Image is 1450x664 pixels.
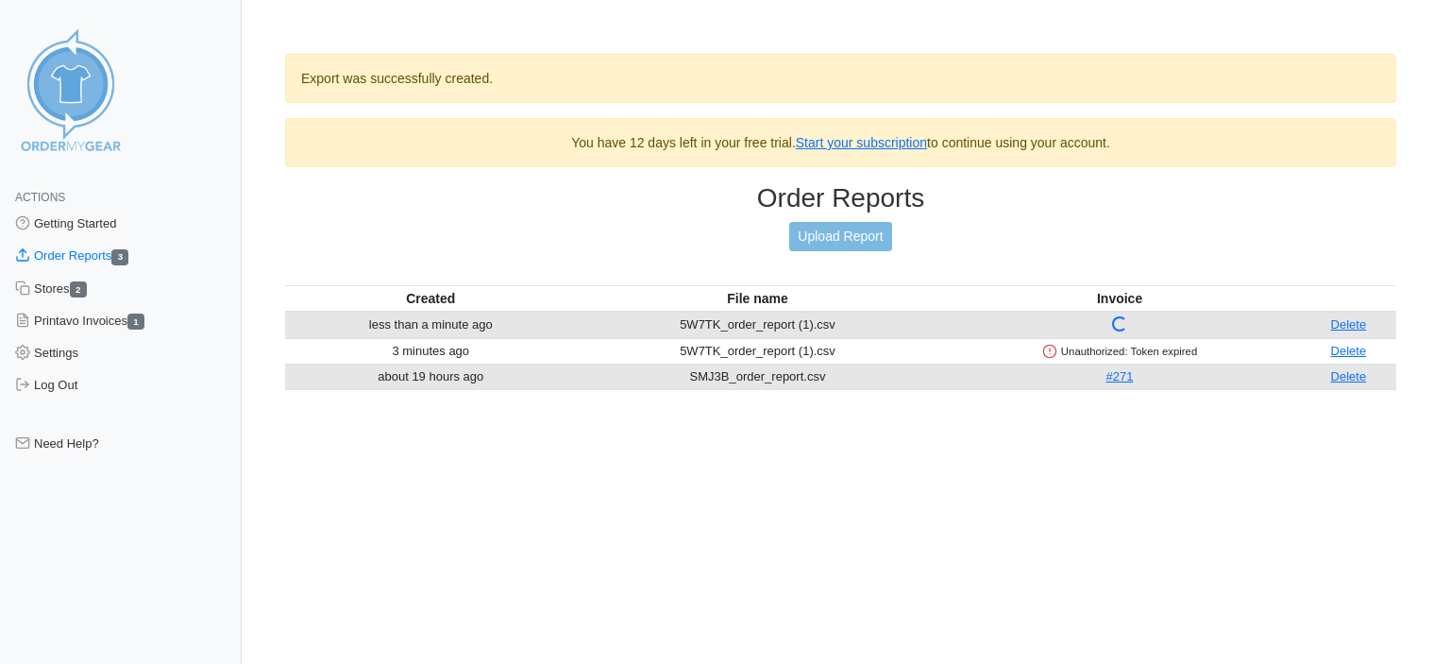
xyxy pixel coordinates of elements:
td: less than a minute ago [285,312,577,339]
td: about 19 hours ago [285,364,577,389]
span: 2 [70,281,87,298]
div: Unauthorized: Token expired [942,343,1296,360]
td: 5W7TK_order_report (1).csv [577,312,939,339]
div: You have 12 days left in your free trial. to continue using your account. [285,118,1396,167]
a: Delete [1331,369,1367,383]
div: Export was successfully created. [285,54,1396,103]
a: Delete [1331,317,1367,332]
span: Actions [15,191,65,204]
span: 1 [127,314,144,330]
a: Start your subscription [796,135,927,150]
td: 3 minutes ago [285,338,577,364]
a: #271 [1106,369,1134,383]
th: File name [577,285,939,312]
td: SMJ3B_order_report.csv [577,364,939,389]
a: Delete [1331,344,1367,358]
h3: Order Reports [285,182,1396,214]
th: Invoice [938,285,1300,312]
a: Upload Report [789,222,891,251]
th: Created [285,285,577,312]
td: 5W7TK_order_report (1).csv [577,338,939,364]
span: 3 [111,249,128,265]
